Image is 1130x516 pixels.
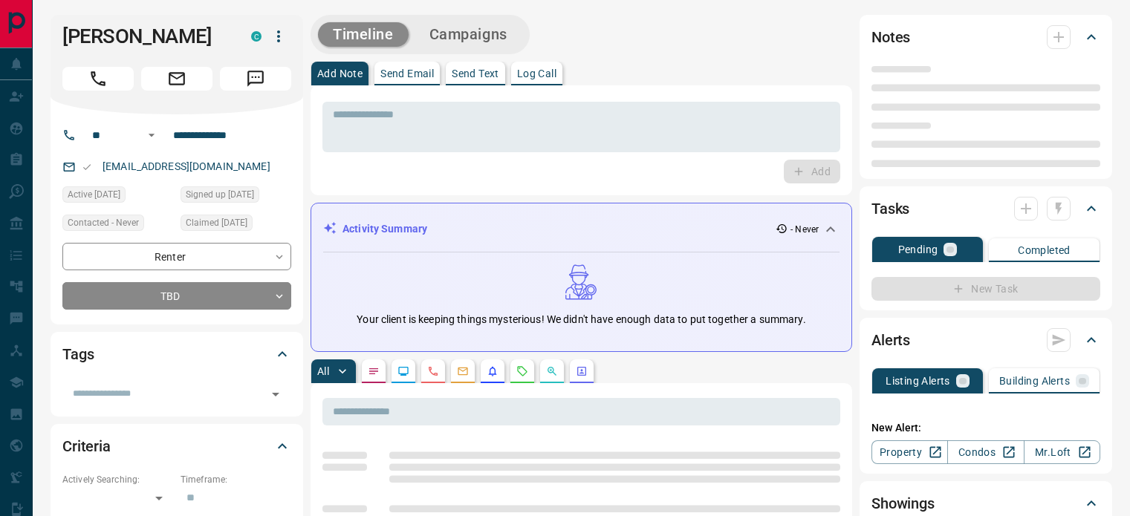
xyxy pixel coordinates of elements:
[251,31,262,42] div: condos.ca
[546,365,558,377] svg: Opportunities
[265,384,286,405] button: Open
[1024,440,1100,464] a: Mr.Loft
[871,440,948,464] a: Property
[368,365,380,377] svg: Notes
[62,186,173,207] div: Tue Feb 06 2024
[62,428,291,464] div: Criteria
[181,473,291,486] p: Timeframe:
[62,25,229,48] h1: [PERSON_NAME]
[871,420,1100,436] p: New Alert:
[517,68,556,79] p: Log Call
[62,434,111,458] h2: Criteria
[871,322,1100,358] div: Alerts
[220,67,291,91] span: Message
[380,68,434,79] p: Send Email
[886,376,950,386] p: Listing Alerts
[790,223,819,236] p: - Never
[457,365,469,377] svg: Emails
[487,365,499,377] svg: Listing Alerts
[871,19,1100,55] div: Notes
[452,68,499,79] p: Send Text
[947,440,1024,464] a: Condos
[999,376,1070,386] p: Building Alerts
[186,215,247,230] span: Claimed [DATE]
[68,215,139,230] span: Contacted - Never
[62,342,94,366] h2: Tags
[181,215,291,235] div: Tue Jun 16 2020
[357,312,805,327] p: Your client is keeping things mysterious! We didn't have enough data to put together a summary.
[62,473,173,486] p: Actively Searching:
[576,365,588,377] svg: Agent Actions
[871,25,910,49] h2: Notes
[82,162,92,172] svg: Email Valid
[427,365,439,377] svg: Calls
[103,160,270,172] a: [EMAIL_ADDRESS][DOMAIN_NAME]
[143,126,160,144] button: Open
[62,67,134,91] span: Call
[186,187,254,202] span: Signed up [DATE]
[141,67,212,91] span: Email
[898,244,938,255] p: Pending
[397,365,409,377] svg: Lead Browsing Activity
[516,365,528,377] svg: Requests
[181,186,291,207] div: Tue Jun 16 2020
[871,191,1100,226] div: Tasks
[318,22,409,47] button: Timeline
[871,197,909,221] h2: Tasks
[871,491,935,515] h2: Showings
[1018,245,1071,255] p: Completed
[415,22,522,47] button: Campaigns
[62,336,291,372] div: Tags
[342,221,427,237] p: Activity Summary
[323,215,840,243] div: Activity Summary- Never
[871,328,910,352] h2: Alerts
[62,243,291,270] div: Renter
[68,187,120,202] span: Active [DATE]
[317,68,363,79] p: Add Note
[62,282,291,310] div: TBD
[317,366,329,376] p: All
